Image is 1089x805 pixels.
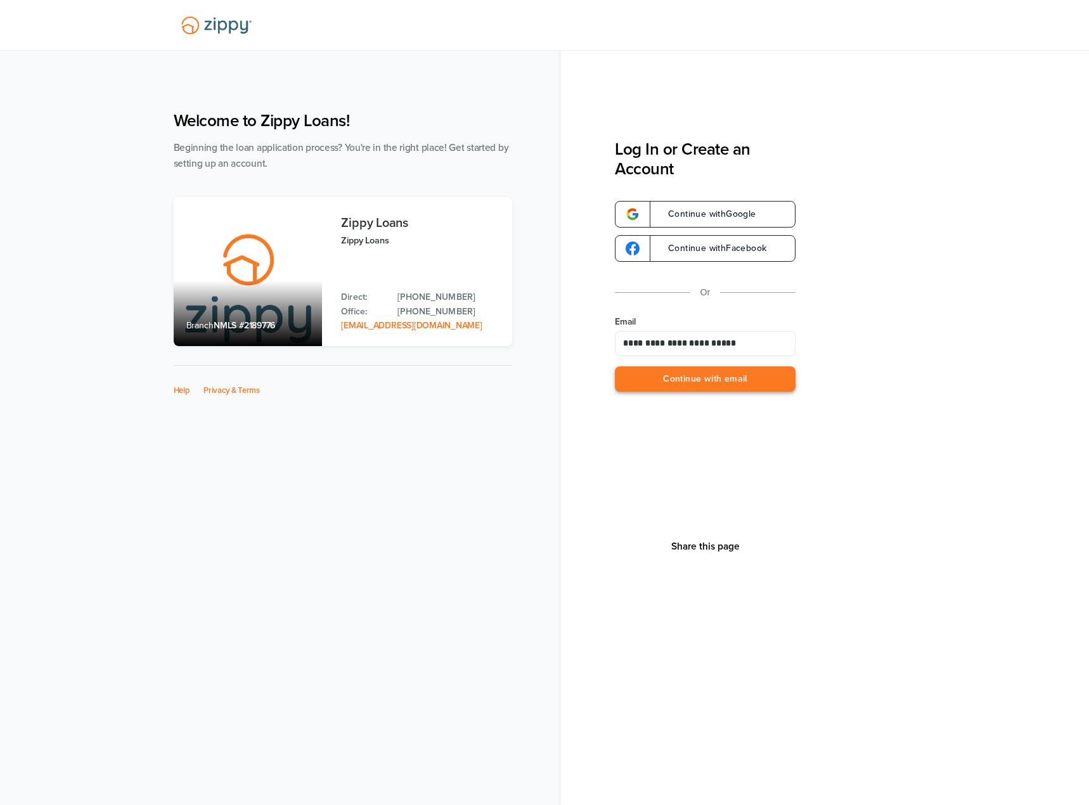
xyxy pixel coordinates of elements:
a: Office Phone: 512-975-2947 [397,305,499,319]
span: Continue with Google [655,210,756,219]
p: Or [700,285,711,300]
input: Email Address [615,331,796,356]
a: Email Address: zippyguide@zippymh.com [341,320,482,331]
p: Direct: [341,290,385,304]
span: Branch [186,320,214,331]
img: google-logo [626,241,640,255]
p: Zippy Loans [341,233,499,248]
a: Help [174,385,190,396]
button: Share This Page [667,540,744,553]
button: Continue with email [615,366,796,392]
span: Continue with Facebook [655,244,766,253]
img: Lender Logo [174,11,259,40]
h3: Log In or Create an Account [615,139,796,179]
span: Beginning the loan application process? You're in the right place! Get started by setting up an a... [174,142,509,169]
img: google-logo [626,207,640,221]
a: Direct Phone: 512-975-2947 [397,290,499,304]
h3: Zippy Loans [341,216,499,230]
a: google-logoContinue withGoogle [615,201,796,228]
p: Office: [341,305,385,319]
a: Privacy & Terms [203,385,260,396]
label: Email [615,316,796,328]
h1: Welcome to Zippy Loans! [174,111,512,131]
a: google-logoContinue withFacebook [615,235,796,262]
span: NMLS #2189776 [214,320,275,331]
